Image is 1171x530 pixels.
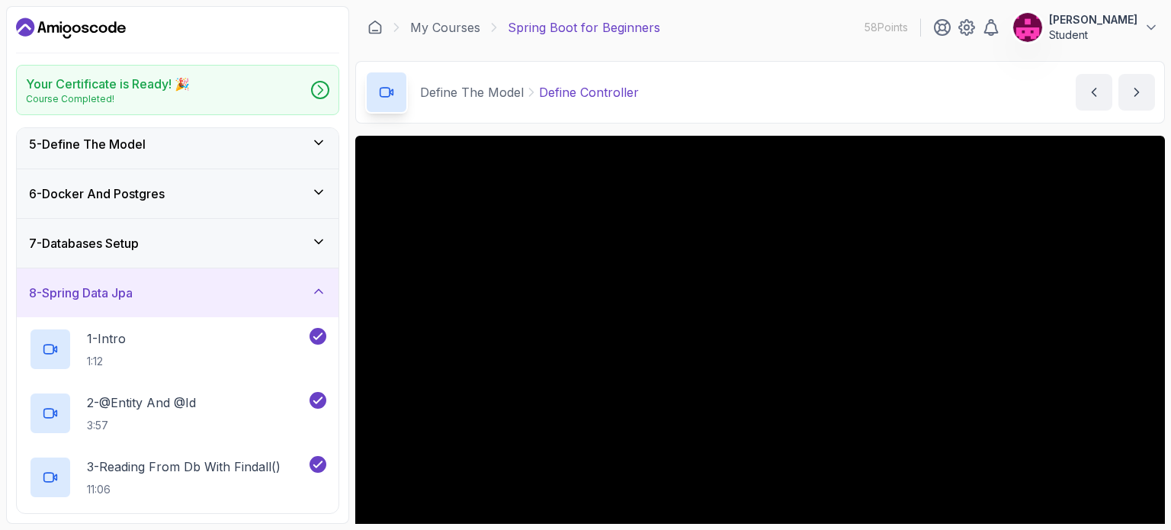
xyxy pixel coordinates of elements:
h3: 8 - Spring Data Jpa [29,284,133,302]
p: Course Completed! [26,93,190,105]
h3: 7 - Databases Setup [29,234,139,252]
p: 1 - Intro [87,329,126,348]
p: Define The Model [420,83,524,101]
button: 3-Reading From Db With Findall()11:06 [29,456,326,499]
h3: 5 - Define The Model [29,135,146,153]
h2: Your Certificate is Ready! 🎉 [26,75,190,93]
p: Student [1049,27,1137,43]
button: previous content [1076,74,1112,111]
a: Your Certificate is Ready! 🎉Course Completed! [16,65,339,115]
p: Spring Boot for Beginners [508,18,660,37]
p: 58 Points [865,20,908,35]
button: 8-Spring Data Jpa [17,268,338,317]
p: 1:12 [87,354,126,369]
button: 7-Databases Setup [17,219,338,268]
a: My Courses [410,18,480,37]
p: [PERSON_NAME] [1049,12,1137,27]
button: user profile image[PERSON_NAME]Student [1012,12,1159,43]
img: user profile image [1013,13,1042,42]
a: Dashboard [367,20,383,35]
button: 1-Intro1:12 [29,328,326,371]
button: 5-Define The Model [17,120,338,169]
a: Dashboard [16,16,126,40]
button: 2-@Entity And @Id3:57 [29,392,326,435]
p: 11:06 [87,482,281,497]
button: next content [1118,74,1155,111]
p: Define Controller [539,83,639,101]
p: 3 - Reading From Db With Findall() [87,458,281,476]
button: 6-Docker And Postgres [17,169,338,218]
p: 3:57 [87,418,196,433]
h3: 6 - Docker And Postgres [29,185,165,203]
p: 2 - @Entity And @Id [87,393,196,412]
